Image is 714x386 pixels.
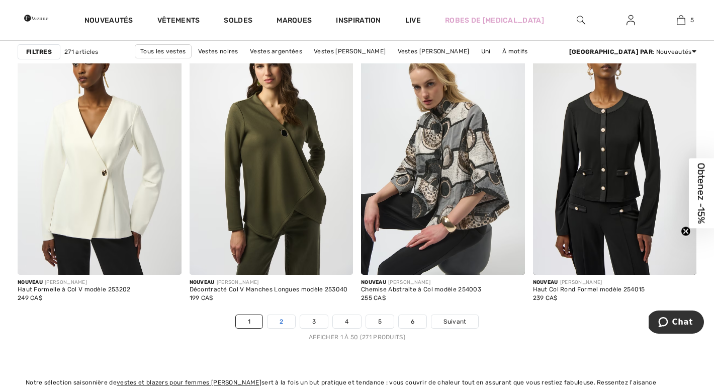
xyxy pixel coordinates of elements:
[64,47,99,56] span: 271 articles
[366,315,394,328] a: 5
[533,29,697,275] img: Haut Col Rond Formel modèle 254015. Noir
[26,47,52,56] strong: Filtres
[193,45,243,58] a: Vestes noires
[236,315,262,328] a: 1
[361,294,386,301] span: 255 CA$
[18,279,131,286] div: [PERSON_NAME]
[117,379,261,386] a: vestes et blazers pour femmes [PERSON_NAME]
[677,14,685,26] img: Mon panier
[190,279,215,285] span: Nouveau
[190,279,348,286] div: [PERSON_NAME]
[336,16,381,27] span: Inspiration
[361,29,525,275] img: Chemise Abstraite à Col modèle 254003. Noir/Multi
[84,16,133,27] a: Nouveautés
[157,16,200,27] a: Vêtements
[618,14,643,27] a: Se connecter
[190,29,353,275] img: Décontracté Col V Manches Longues modèle 253040. Khaki
[689,158,714,228] div: Obtenez -15%Close teaser
[361,286,481,293] div: Chemise Abstraite à Col modèle 254003
[245,45,307,58] a: Vestes argentées
[24,8,48,28] img: 1ère Avenue
[569,47,696,56] div: : Nouveautés
[533,279,558,285] span: Nouveau
[18,286,131,293] div: Haut Formelle à Col V modèle 253202
[18,279,43,285] span: Nouveau
[309,45,391,58] a: Vestes [PERSON_NAME]
[577,14,585,26] img: recherche
[431,315,478,328] a: Suivant
[267,315,295,328] a: 2
[533,279,645,286] div: [PERSON_NAME]
[569,48,653,55] strong: [GEOGRAPHIC_DATA] par
[445,15,544,26] a: Robes de [MEDICAL_DATA]
[224,16,252,27] a: Soldes
[476,45,496,58] a: Uni
[135,44,192,58] a: Tous les vestes
[333,315,361,328] a: 4
[18,315,696,342] nav: Page navigation
[18,29,182,275] img: Haut Formelle à Col V modèle 253202. Vanille 30
[627,14,635,26] img: Mes infos
[497,45,532,58] a: À motifs
[393,45,475,58] a: Vestes [PERSON_NAME]
[361,279,481,286] div: [PERSON_NAME]
[405,15,421,26] a: Live
[361,279,386,285] span: Nouveau
[657,14,705,26] a: 5
[18,294,42,301] span: 249 CA$
[696,163,707,223] span: Obtenez -15%
[399,315,426,328] a: 6
[533,286,645,293] div: Haut Col Rond Formel modèle 254015
[190,286,348,293] div: Décontracté Col V Manches Longues modèle 253040
[277,16,312,27] a: Marques
[443,317,466,326] span: Suivant
[533,294,558,301] span: 239 CA$
[18,333,696,342] div: Afficher 1 à 50 (271 produits)
[649,311,704,336] iframe: Ouvre un widget dans lequel vous pouvez chatter avec l’un de nos agents
[690,16,694,25] span: 5
[681,226,691,236] button: Close teaser
[190,294,213,301] span: 199 CA$
[300,315,328,328] a: 3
